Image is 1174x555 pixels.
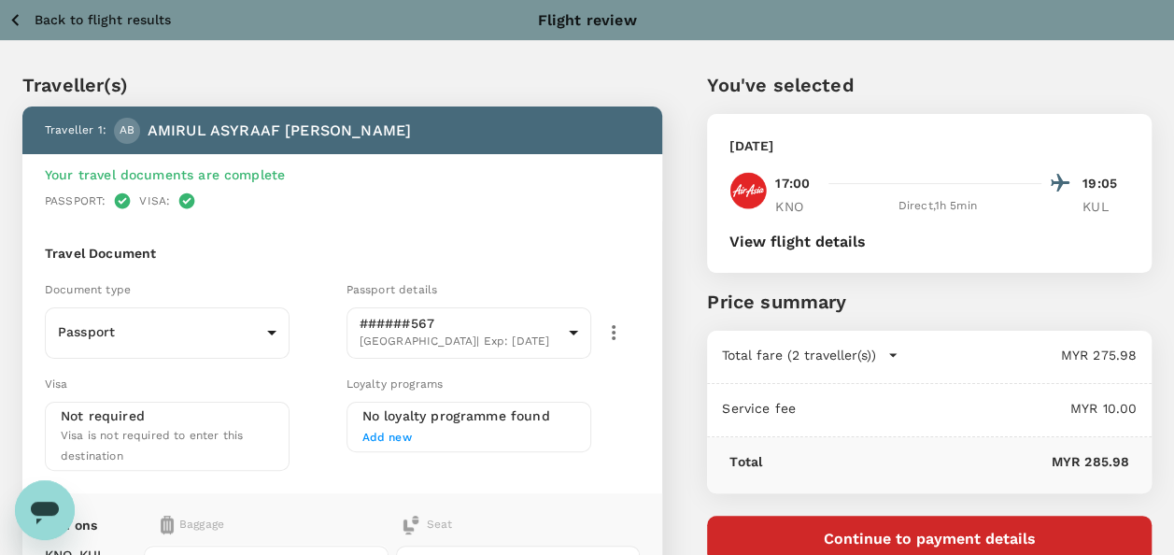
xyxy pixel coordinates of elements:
[1082,197,1129,216] p: KUL
[45,167,285,182] span: Your travel documents are complete
[45,309,290,356] div: Passport
[35,10,171,29] p: Back to flight results
[722,346,898,364] button: Total fare (2 traveller(s))
[402,516,420,534] img: baggage-icon
[15,480,75,540] iframe: Button to launch messaging window
[762,452,1129,471] p: MYR 285.98
[729,234,866,250] button: View flight details
[362,431,412,444] span: Add new
[61,429,243,462] span: Visa is not required to enter this destination
[347,283,437,296] span: Passport details
[775,174,810,193] p: 17:00
[347,302,591,364] div: ######567[GEOGRAPHIC_DATA]| Exp: [DATE]
[898,346,1137,364] p: MYR 275.98
[360,333,561,351] span: [GEOGRAPHIC_DATA] | Exp: [DATE]
[347,377,443,391] span: Loyalty programs
[161,516,339,534] div: Baggage
[729,452,762,471] p: Total
[538,9,637,32] p: Flight review
[796,399,1137,418] p: MYR 10.00
[729,172,767,209] img: AK
[139,192,170,209] p: Visa :
[61,406,145,425] p: Not required
[833,197,1041,216] div: Direct , 1h 5min
[360,314,561,333] p: ######567
[45,377,68,391] span: Visa
[45,244,640,264] h6: Travel Document
[729,136,773,155] p: [DATE]
[58,322,260,341] p: Passport
[120,121,134,140] span: AB
[45,121,106,140] p: Traveller 1 :
[22,71,662,99] p: Traveller(s)
[45,283,131,296] span: Document type
[722,399,796,418] p: Service fee
[402,516,452,534] div: Seat
[161,516,174,534] img: baggage-icon
[775,197,822,216] p: KNO
[362,406,575,427] h6: No loyalty programme found
[45,192,106,209] p: Passport :
[707,71,1152,99] p: You've selected
[1082,174,1129,193] p: 19:05
[45,516,97,534] p: Add ons
[707,288,1152,316] p: Price summary
[722,346,876,364] p: Total fare (2 traveller(s))
[7,8,171,32] button: Back to flight results
[148,120,411,142] p: AMIRUL ASYRAAF [PERSON_NAME]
